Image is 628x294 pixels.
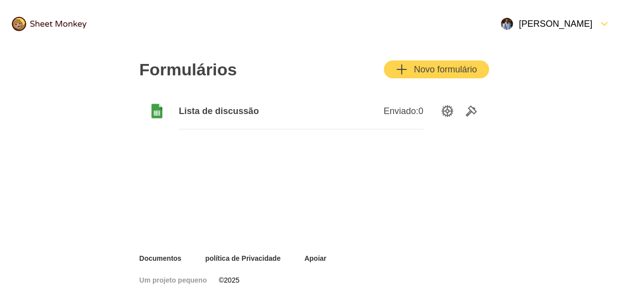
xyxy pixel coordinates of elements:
font: Formulários [140,60,237,79]
svg: Ferramentas [465,105,477,117]
a: política de Privacidade [205,253,280,263]
font: Novo formulário [414,64,477,74]
font: Enviado: [383,106,418,116]
a: Documentos [140,253,182,263]
font: Um projeto pequeno [140,276,207,284]
font: © [219,276,224,284]
font: Apoiar [304,254,326,262]
font: política de Privacidade [205,254,280,262]
svg: Opções de configuração [441,105,453,117]
button: AdicionarNovo formulário [384,60,488,78]
font: 2025 [224,276,239,284]
button: Abrir Menu [495,12,616,36]
img: logo@2x.png [12,17,86,31]
svg: FormDown [598,18,610,30]
font: Lista de discussão [179,106,259,116]
font: 0 [418,106,423,116]
a: Um projeto pequeno [140,275,207,285]
font: [PERSON_NAME] [519,19,592,29]
svg: Adicionar [396,63,408,75]
font: Documentos [140,254,182,262]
